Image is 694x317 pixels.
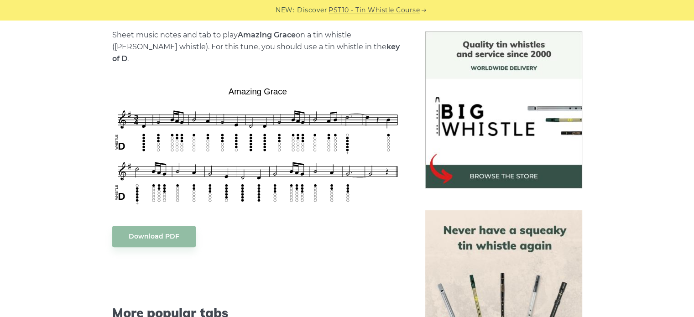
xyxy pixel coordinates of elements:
p: Sheet music notes and tab to play on a tin whistle ([PERSON_NAME] whistle). For this tune, you sh... [112,29,403,65]
strong: key of D [112,42,400,63]
span: NEW: [276,5,294,16]
img: Amazing Grace Tin Whistle Tab & Sheet Music [112,83,403,207]
a: PST10 - Tin Whistle Course [329,5,420,16]
strong: Amazing Grace [238,31,296,39]
span: Discover [297,5,327,16]
a: Download PDF [112,226,196,247]
img: BigWhistle Tin Whistle Store [425,31,582,188]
